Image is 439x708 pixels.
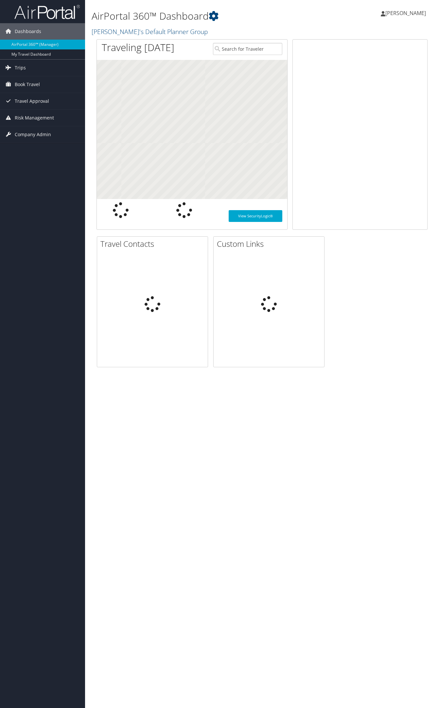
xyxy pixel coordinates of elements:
[100,238,208,249] h2: Travel Contacts
[15,110,54,126] span: Risk Management
[229,210,282,222] a: View SecurityLogic®
[15,76,40,93] span: Book Travel
[213,43,283,55] input: Search for Traveler
[217,238,324,249] h2: Custom Links
[381,3,432,23] a: [PERSON_NAME]
[15,93,49,109] span: Travel Approval
[92,27,209,36] a: [PERSON_NAME]'s Default Planner Group
[385,9,426,17] span: [PERSON_NAME]
[14,4,80,20] img: airportal-logo.png
[15,60,26,76] span: Trips
[102,41,174,54] h1: Traveling [DATE]
[92,9,319,23] h1: AirPortal 360™ Dashboard
[15,126,51,143] span: Company Admin
[15,23,41,40] span: Dashboards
